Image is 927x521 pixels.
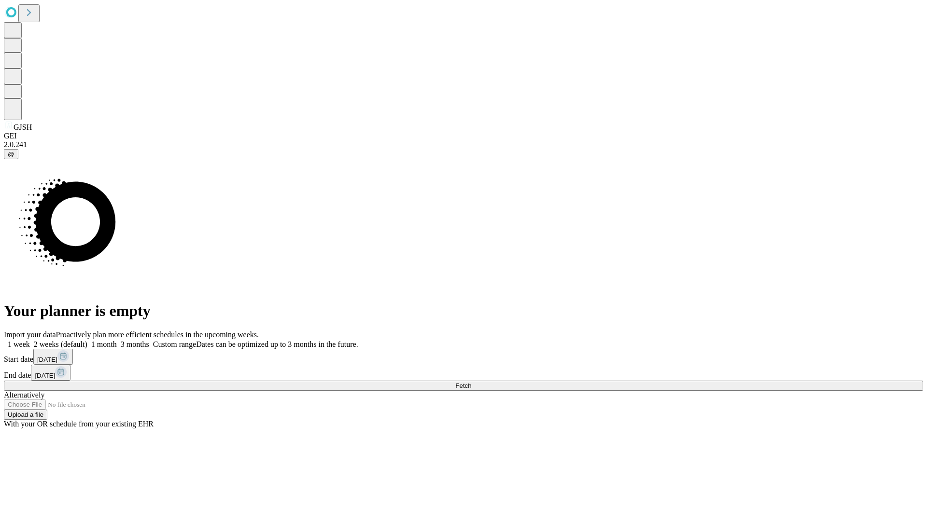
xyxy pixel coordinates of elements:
span: Fetch [455,382,471,389]
button: [DATE] [31,365,70,381]
button: @ [4,149,18,159]
span: 3 months [121,340,149,348]
span: Alternatively [4,391,44,399]
div: GEI [4,132,923,140]
span: [DATE] [35,372,55,379]
span: [DATE] [37,356,57,363]
span: 2 weeks (default) [34,340,87,348]
span: Custom range [153,340,196,348]
span: Import your data [4,330,56,339]
span: With your OR schedule from your existing EHR [4,420,154,428]
span: 1 week [8,340,30,348]
span: 1 month [91,340,117,348]
span: Dates can be optimized up to 3 months in the future. [196,340,358,348]
span: @ [8,151,14,158]
div: 2.0.241 [4,140,923,149]
button: Upload a file [4,410,47,420]
h1: Your planner is empty [4,302,923,320]
button: [DATE] [33,349,73,365]
div: Start date [4,349,923,365]
div: End date [4,365,923,381]
span: Proactively plan more efficient schedules in the upcoming weeks. [56,330,259,339]
span: GJSH [14,123,32,131]
button: Fetch [4,381,923,391]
